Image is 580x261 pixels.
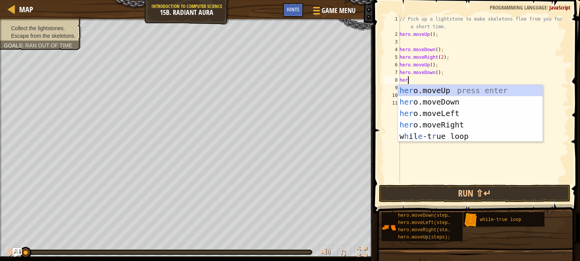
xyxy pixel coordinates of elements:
[13,248,22,257] button: Ask AI
[398,235,450,240] span: hero.moveUp(steps);
[287,6,299,13] span: Hints
[318,245,334,261] button: Adjust volume
[547,4,549,11] span: :
[549,4,570,11] span: JavaScript
[19,4,33,14] span: Map
[11,25,65,31] span: Collect the lightstones.
[25,42,72,48] span: Ran out of time
[4,42,22,48] span: Goals
[384,61,400,69] div: 6
[463,213,478,227] img: portrait.png
[354,245,370,261] button: Toggle fullscreen
[398,220,456,226] span: hero.moveLeft(steps);
[338,245,351,261] button: ♫
[384,15,400,31] div: 1
[384,53,400,61] div: 5
[384,46,400,53] div: 4
[307,3,360,21] button: Game Menu
[11,33,76,39] span: Escape from the skeletons.
[384,38,400,46] div: 3
[384,76,400,84] div: 8
[398,227,458,233] span: hero.moveRight(steps);
[384,31,400,38] div: 2
[4,245,19,261] button: Ctrl + P: Pause
[490,4,547,11] span: Programming language
[398,213,456,218] span: hero.moveDown(steps);
[322,6,356,16] span: Game Menu
[384,92,400,99] div: 10
[4,24,76,32] li: Collect the lightstones.
[382,220,396,235] img: portrait.png
[22,42,25,48] span: :
[339,246,347,258] span: ♫
[384,99,400,107] div: 11
[4,32,76,40] li: Escape from the skeletons.
[480,217,521,222] span: while-true loop
[379,185,570,202] button: Run ⇧↵
[15,4,33,14] a: Map
[384,69,400,76] div: 7
[384,84,400,92] div: 9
